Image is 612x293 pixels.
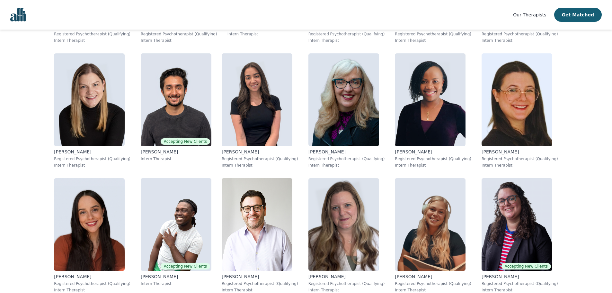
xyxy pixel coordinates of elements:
p: [PERSON_NAME] [395,149,471,155]
img: Kate_Gibson [54,53,125,146]
p: [PERSON_NAME] [482,273,558,280]
p: Registered Psychotherapist (Qualifying) [54,32,130,37]
img: Melanie_Bennett [308,53,379,146]
img: Daniel_Mendes [141,53,211,146]
p: Intern Therapist [141,156,211,161]
p: [PERSON_NAME] [395,273,471,280]
p: Intern Therapist [222,288,298,293]
p: Intern Therapist [308,38,385,43]
a: Tamara_Orlando[PERSON_NAME]Registered Psychotherapist (Qualifying)Intern Therapist [217,48,303,173]
p: Registered Psychotherapist (Qualifying) [482,156,558,161]
p: Intern Therapist [54,38,130,43]
p: Registered Psychotherapist (Qualifying) [141,32,217,37]
a: Daniel_MendesAccepting New Clients[PERSON_NAME]Intern Therapist [136,48,217,173]
img: Adefunke E._Adebowale [395,53,466,146]
a: Sarah_Wild[PERSON_NAME]Registered Psychotherapist (Qualifying)Intern Therapist [476,48,563,173]
p: Registered Psychotherapist (Qualifying) [482,281,558,286]
p: [PERSON_NAME] [222,149,298,155]
img: Anthony_Kusi [141,178,211,271]
p: Intern Therapist [395,163,471,168]
img: Sarah_Wild [482,53,552,146]
p: Registered Psychotherapist (Qualifying) [482,32,558,37]
img: Laura_Grohovac [54,178,125,271]
p: Registered Psychotherapist (Qualifying) [222,156,298,161]
p: Intern Therapist [482,38,558,43]
p: Registered Psychotherapist (Qualifying) [395,281,471,286]
p: [PERSON_NAME] [222,273,298,280]
p: [PERSON_NAME] [54,149,130,155]
p: Registered Psychotherapist (Qualifying) [395,156,471,161]
p: [PERSON_NAME] [308,273,385,280]
img: Tamara_Orlando [222,53,292,146]
p: Registered Psychotherapist (Qualifying) [308,32,385,37]
a: Melanie_Bennett[PERSON_NAME]Registered Psychotherapist (Qualifying)Intern Therapist [303,48,390,173]
p: Intern Therapist [227,32,298,37]
p: Intern Therapist [54,163,130,168]
p: Intern Therapist [482,288,558,293]
span: Accepting New Clients [161,263,210,270]
p: [PERSON_NAME] [54,273,130,280]
a: Our Therapists [513,11,546,19]
img: Emerald_Weninger [395,178,466,271]
p: Intern Therapist [141,38,217,43]
p: [PERSON_NAME] [482,149,558,155]
p: Registered Psychotherapist (Qualifying) [54,156,130,161]
p: Intern Therapist [54,288,130,293]
p: Intern Therapist [141,281,211,286]
p: Registered Psychotherapist (Qualifying) [54,281,130,286]
button: Get Matched [554,8,602,22]
a: Adefunke E._Adebowale[PERSON_NAME]Registered Psychotherapist (Qualifying)Intern Therapist [390,48,476,173]
img: Kayla_Bishop [308,178,379,271]
p: Intern Therapist [308,288,385,293]
span: Accepting New Clients [501,263,551,270]
span: Accepting New Clients [161,138,210,145]
span: Our Therapists [513,12,546,17]
p: Intern Therapist [482,163,558,168]
p: [PERSON_NAME] [141,273,211,280]
p: Intern Therapist [395,288,471,293]
a: Kate_Gibson[PERSON_NAME]Registered Psychotherapist (Qualifying)Intern Therapist [49,48,136,173]
img: alli logo [10,8,26,22]
img: Brian_Danson [222,178,292,271]
p: [PERSON_NAME] [308,149,385,155]
p: Intern Therapist [395,38,471,43]
p: Registered Psychotherapist (Qualifying) [308,156,385,161]
p: Registered Psychotherapist (Qualifying) [308,281,385,286]
p: Registered Psychotherapist (Qualifying) [395,32,471,37]
img: Cayley_Hanson [482,178,552,271]
p: Intern Therapist [308,163,385,168]
p: [PERSON_NAME] [141,149,211,155]
p: Registered Psychotherapist (Qualifying) [222,281,298,286]
p: Intern Therapist [222,163,298,168]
